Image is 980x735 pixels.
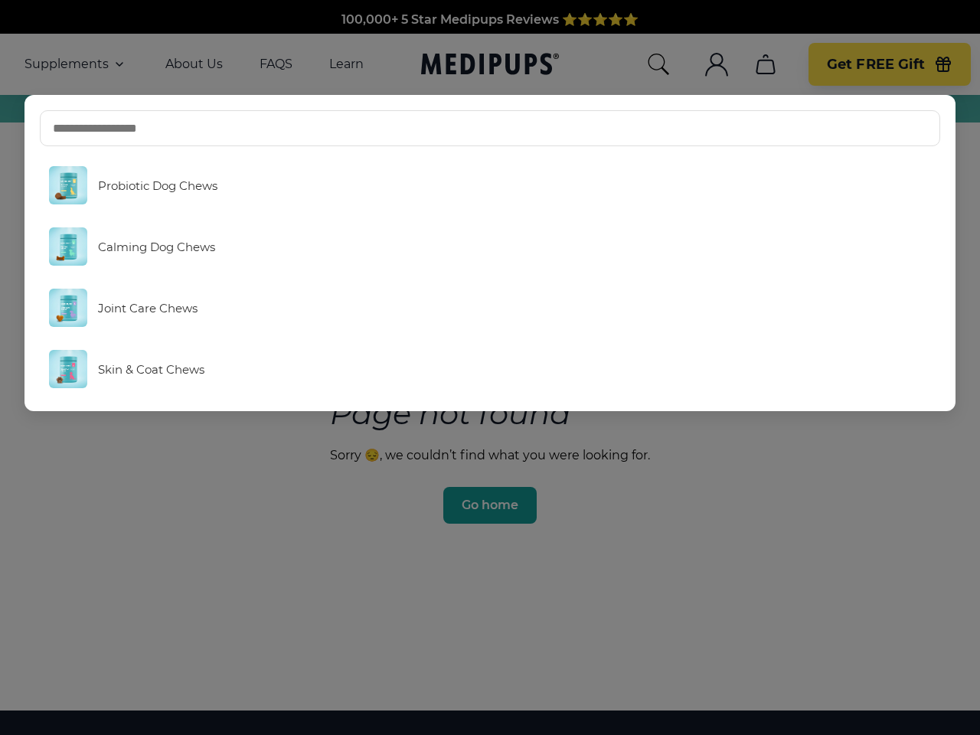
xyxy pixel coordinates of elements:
[98,240,215,254] span: Calming Dog Chews
[98,178,217,193] span: Probiotic Dog Chews
[40,158,940,212] a: Probiotic Dog Chews
[40,342,940,396] a: Skin & Coat Chews
[49,350,87,388] img: Skin & Coat Chews
[49,227,87,266] img: Calming Dog Chews
[49,166,87,204] img: Probiotic Dog Chews
[98,301,198,315] span: Joint Care Chews
[40,220,940,273] a: Calming Dog Chews
[98,362,204,377] span: Skin & Coat Chews
[49,289,87,327] img: Joint Care Chews
[40,281,940,335] a: Joint Care Chews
